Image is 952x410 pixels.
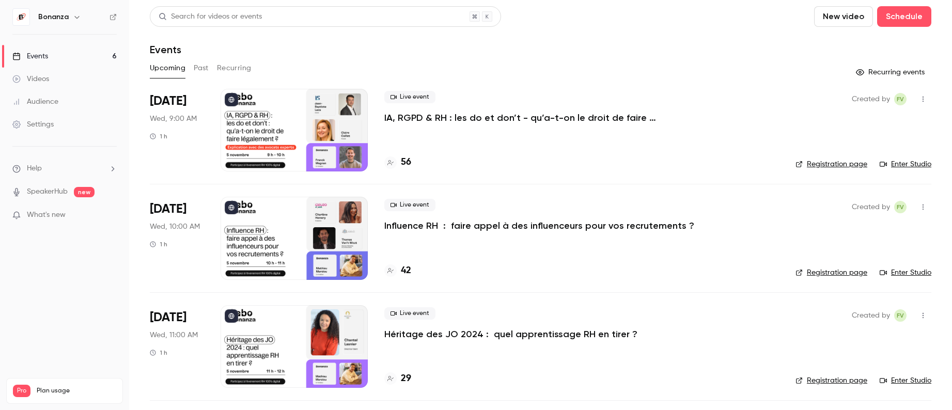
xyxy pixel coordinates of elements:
div: 1 h [150,349,167,357]
span: Live event [384,91,435,103]
button: Schedule [877,6,931,27]
span: [DATE] [150,201,186,217]
span: Live event [384,199,435,211]
span: Fabio Vilarinho [894,309,907,322]
div: Nov 5 Wed, 11:00 AM (Europe/Paris) [150,305,204,388]
span: Help [27,163,42,174]
span: FV [897,93,904,105]
h4: 56 [401,155,411,169]
span: FV [897,309,904,322]
span: new [74,187,95,197]
button: New video [814,6,873,27]
div: Search for videos or events [159,11,262,22]
a: Enter Studio [880,159,931,169]
a: Registration page [795,159,867,169]
a: Registration page [795,375,867,386]
button: Recurring [217,60,252,76]
span: Wed, 9:00 AM [150,114,197,124]
h1: Events [150,43,181,56]
span: What's new [27,210,66,220]
span: Plan usage [37,387,116,395]
div: 1 h [150,240,167,248]
a: SpeakerHub [27,186,68,197]
span: Created by [852,309,890,322]
a: IA, RGPD & RH : les do et don’t - qu’a-t-on le droit de faire légalement ? [384,112,694,124]
a: 56 [384,155,411,169]
img: Bonanza [13,9,29,25]
button: Upcoming [150,60,185,76]
a: Héritage des JO 2024 : quel apprentissage RH en tirer ? [384,328,637,340]
div: Nov 5 Wed, 9:00 AM (Europe/Paris) [150,89,204,171]
span: Live event [384,307,435,320]
div: Audience [12,97,58,107]
div: 1 h [150,132,167,140]
div: Videos [12,74,49,84]
span: Created by [852,93,890,105]
h6: Bonanza [38,12,69,22]
a: Registration page [795,267,867,278]
a: 42 [384,264,411,278]
button: Past [194,60,209,76]
div: Events [12,51,48,61]
span: [DATE] [150,93,186,109]
span: Fabio Vilarinho [894,93,907,105]
a: 29 [384,372,411,386]
span: Created by [852,201,890,213]
h4: 42 [401,264,411,278]
span: [DATE] [150,309,186,326]
a: Enter Studio [880,267,931,278]
div: Settings [12,119,54,130]
div: Nov 5 Wed, 10:00 AM (Europe/Paris) [150,197,204,279]
a: Influence RH : faire appel à des influenceurs pour vos recrutements ? [384,219,694,232]
a: Enter Studio [880,375,931,386]
span: Fabio Vilarinho [894,201,907,213]
span: Wed, 11:00 AM [150,330,198,340]
span: FV [897,201,904,213]
button: Recurring events [851,64,931,81]
iframe: Noticeable Trigger [104,211,117,220]
span: Pro [13,385,30,397]
span: Wed, 10:00 AM [150,222,200,232]
h4: 29 [401,372,411,386]
li: help-dropdown-opener [12,163,117,174]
